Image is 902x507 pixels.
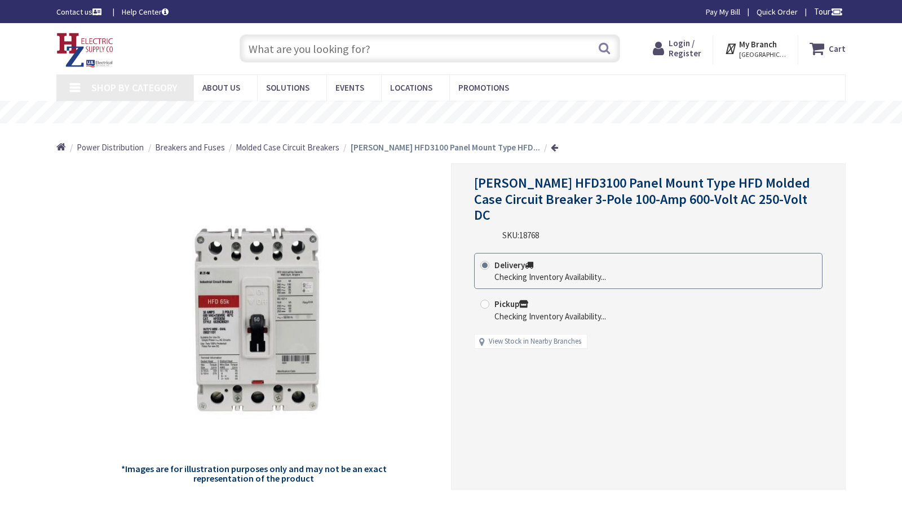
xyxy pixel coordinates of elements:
[236,141,339,153] a: Molded Case Circuit Breakers
[240,34,620,63] input: What are you looking for?
[236,142,339,153] span: Molded Case Circuit Breakers
[706,6,740,17] a: Pay My Bill
[351,142,540,153] strong: [PERSON_NAME] HFD3100 Panel Mount Type HFD...
[489,336,581,347] a: View Stock in Nearby Branches
[653,38,701,59] a: Login / Register
[120,187,388,455] img: Eaton HFD3100 Panel Mount Type HFD Molded Case Circuit Breaker 3-Pole 100-Amp 600-Volt AC 250-Vol...
[810,38,846,59] a: Cart
[77,141,144,153] a: Power Distribution
[494,260,533,270] strong: Delivery
[502,229,539,241] div: SKU:
[757,6,798,17] a: Quick Order
[829,38,846,59] strong: Cart
[91,81,178,94] span: Shop By Category
[266,82,309,93] span: Solutions
[458,82,509,93] span: Promotions
[494,299,528,309] strong: Pickup
[669,38,701,59] span: Login / Register
[56,33,114,68] img: HZ Electric Supply
[814,6,843,17] span: Tour
[361,106,561,119] rs-layer: Free Same Day Pickup at 8 Locations
[77,142,144,153] span: Power Distribution
[494,271,606,283] div: Checking Inventory Availability...
[56,6,104,17] a: Contact us
[390,82,432,93] span: Locations
[120,464,388,484] h5: *Images are for illustration purposes only and may not be an exact representation of the product
[122,6,169,17] a: Help Center
[155,142,225,153] span: Breakers and Fuses
[494,310,606,322] div: Checking Inventory Availability...
[739,39,777,50] strong: My Branch
[474,174,810,224] span: [PERSON_NAME] HFD3100 Panel Mount Type HFD Molded Case Circuit Breaker 3-Pole 100-Amp 600-Volt AC...
[202,82,240,93] span: About Us
[739,50,787,59] span: [GEOGRAPHIC_DATA], [GEOGRAPHIC_DATA]
[724,38,787,59] div: My Branch [GEOGRAPHIC_DATA], [GEOGRAPHIC_DATA]
[155,141,225,153] a: Breakers and Fuses
[335,82,364,93] span: Events
[519,230,539,241] span: 18768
